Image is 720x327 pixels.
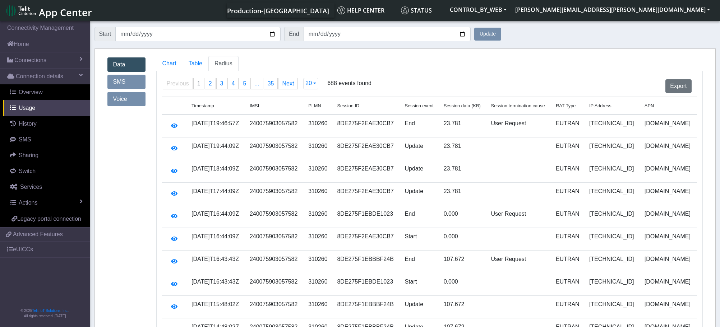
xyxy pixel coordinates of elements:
span: 5 [243,80,246,87]
td: 23.781 [439,115,487,137]
a: Your current platform instance [227,3,329,18]
td: 310260 [304,160,333,183]
td: Update [400,137,439,160]
td: 8DE275F1EBDE1023 [333,273,400,296]
span: Services [20,184,42,190]
a: Data [107,57,146,72]
td: [TECHNICAL_ID] [585,251,640,273]
td: Start [400,228,439,251]
td: [DATE]T17:44:09Z [187,183,245,205]
a: Help center [334,3,398,18]
td: [TECHNICAL_ID] [585,183,640,205]
span: 3 [220,80,223,87]
a: Next page [278,78,297,89]
td: 240075903057582 [245,273,304,296]
span: Usage [19,105,35,111]
a: Switch [3,163,90,179]
span: Timestamp [191,103,214,108]
td: 23.781 [439,137,487,160]
td: Update [400,183,439,205]
td: 240075903057582 [245,160,304,183]
span: Switch [19,168,36,174]
td: 23.781 [439,160,487,183]
span: ... [254,80,259,87]
td: 8DE275F1EBBBF24B [333,251,400,273]
td: User Request [486,251,551,273]
span: Status [401,6,432,14]
td: [DOMAIN_NAME] [640,228,697,251]
span: Overview [19,89,43,95]
td: 8DE275F2EAE30CB7 [333,228,400,251]
a: SMS [3,132,90,148]
td: 8DE275F1EBBBF24B [333,296,400,318]
td: [DATE]T19:46:57Z [187,115,245,137]
a: SMS [107,75,146,89]
td: 240075903057582 [245,183,304,205]
span: IMSI [250,103,259,108]
td: EUTRAN [551,160,585,183]
td: User Request [486,115,551,137]
span: Production-[GEOGRAPHIC_DATA] [227,6,329,15]
td: [TECHNICAL_ID] [585,228,640,251]
td: User Request [486,205,551,228]
td: 0.000 [439,228,487,251]
td: [DOMAIN_NAME] [640,137,697,160]
td: Start [400,273,439,296]
td: [DOMAIN_NAME] [640,205,697,228]
img: knowledge.svg [337,6,345,14]
img: logo-telit-cinterion-gw-new.png [6,5,36,17]
td: EUTRAN [551,228,585,251]
td: 310260 [304,183,333,205]
td: [DOMAIN_NAME] [640,296,697,318]
a: History [3,116,90,132]
td: 107.672 [439,251,487,273]
td: 240075903057582 [245,137,304,160]
ul: Tabs [156,56,703,71]
button: [PERSON_NAME][EMAIL_ADDRESS][PERSON_NAME][DOMAIN_NAME] [511,3,714,16]
span: Chart [162,60,176,66]
a: Actions [3,195,90,211]
a: Voice [107,92,146,106]
td: [DATE]T18:44:09Z [187,160,245,183]
button: Export [665,79,691,93]
span: Radius [214,60,232,66]
span: 1 [197,80,200,87]
td: 8DE275F2EAE30CB7 [333,137,400,160]
td: 310260 [304,228,333,251]
td: [DATE]T16:44:09Z [187,205,245,228]
span: 35 [268,80,274,87]
td: 240075903057582 [245,251,304,273]
td: [DOMAIN_NAME] [640,160,697,183]
td: [TECHNICAL_ID] [585,273,640,296]
span: End [284,27,304,41]
td: 8DE275F2EAE30CB7 [333,160,400,183]
span: RAT Type [556,103,576,108]
td: 107.672 [439,296,487,318]
td: End [400,251,439,273]
td: End [400,115,439,137]
td: EUTRAN [551,183,585,205]
span: Session data (KB) [444,103,481,108]
span: 20 [305,80,312,86]
td: 0.000 [439,273,487,296]
td: [DATE]T16:43:43Z [187,273,245,296]
span: Previous [167,80,189,87]
a: Telit IoT Solutions, Inc. [32,309,68,313]
ul: Pagination [163,78,299,89]
td: [TECHNICAL_ID] [585,160,640,183]
td: [TECHNICAL_ID] [585,115,640,137]
span: Actions [19,200,37,206]
td: 240075903057582 [245,296,304,318]
td: [TECHNICAL_ID] [585,296,640,318]
span: Sharing [19,152,38,158]
td: [DATE]T15:48:02Z [187,296,245,318]
button: Update [474,28,501,41]
span: 2 [209,80,212,87]
td: EUTRAN [551,251,585,273]
td: EUTRAN [551,296,585,318]
img: status.svg [401,6,409,14]
a: Sharing [3,148,90,163]
td: 240075903057582 [245,115,304,137]
td: [TECHNICAL_ID] [585,205,640,228]
td: 8DE275F2EAE30CB7 [333,115,400,137]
